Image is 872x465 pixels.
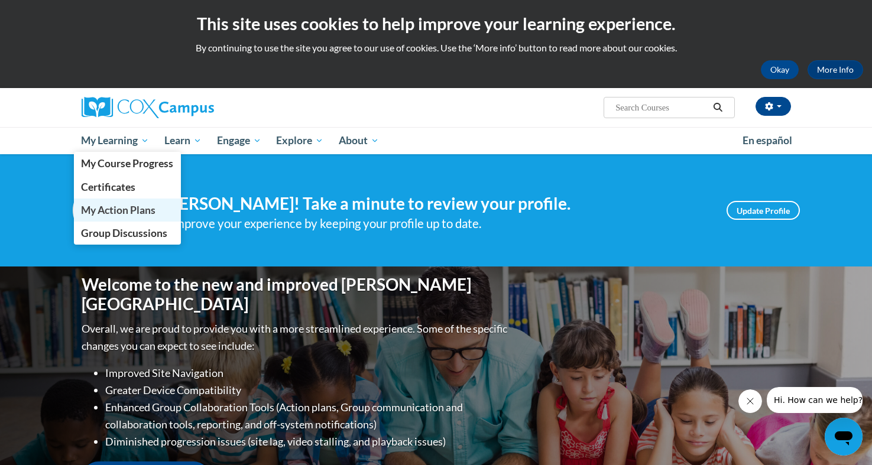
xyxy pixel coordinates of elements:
[268,127,331,154] a: Explore
[64,127,809,154] div: Main menu
[735,128,800,153] a: En español
[105,365,510,382] li: Improved Site Navigation
[81,227,167,239] span: Group Discussions
[144,194,709,214] h4: Hi [PERSON_NAME]! Take a minute to review your profile.
[74,222,181,245] a: Group Discussions
[727,201,800,220] a: Update Profile
[9,41,863,54] p: By continuing to use the site you agree to our use of cookies. Use the ‘More info’ button to read...
[105,433,510,450] li: Diminished progression issues (site lag, video stalling, and playback issues)
[74,152,181,175] a: My Course Progress
[74,175,181,199] a: Certificates
[761,60,799,79] button: Okay
[105,382,510,399] li: Greater Device Compatibility
[217,134,261,148] span: Engage
[105,399,510,433] li: Enhanced Group Collaboration Tools (Action plans, Group communication and collaboration tools, re...
[74,199,181,222] a: My Action Plans
[276,134,323,148] span: Explore
[82,97,214,118] img: Cox Campus
[82,320,510,355] p: Overall, we are proud to provide you with a more streamlined experience. Some of the specific cha...
[81,181,135,193] span: Certificates
[74,127,157,154] a: My Learning
[157,127,209,154] a: Learn
[709,100,727,115] button: Search
[743,134,792,147] span: En español
[614,100,709,115] input: Search Courses
[82,275,510,314] h1: Welcome to the new and improved [PERSON_NAME][GEOGRAPHIC_DATA]
[81,204,155,216] span: My Action Plans
[73,184,126,237] img: Profile Image
[81,157,173,170] span: My Course Progress
[209,127,269,154] a: Engage
[767,387,863,413] iframe: Message from company
[164,134,202,148] span: Learn
[331,127,387,154] a: About
[144,214,709,233] div: Help improve your experience by keeping your profile up to date.
[339,134,379,148] span: About
[738,389,762,413] iframe: Close message
[808,60,863,79] a: More Info
[81,134,149,148] span: My Learning
[82,97,306,118] a: Cox Campus
[9,12,863,35] h2: This site uses cookies to help improve your learning experience.
[825,418,863,456] iframe: Button to launch messaging window
[756,97,791,116] button: Account Settings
